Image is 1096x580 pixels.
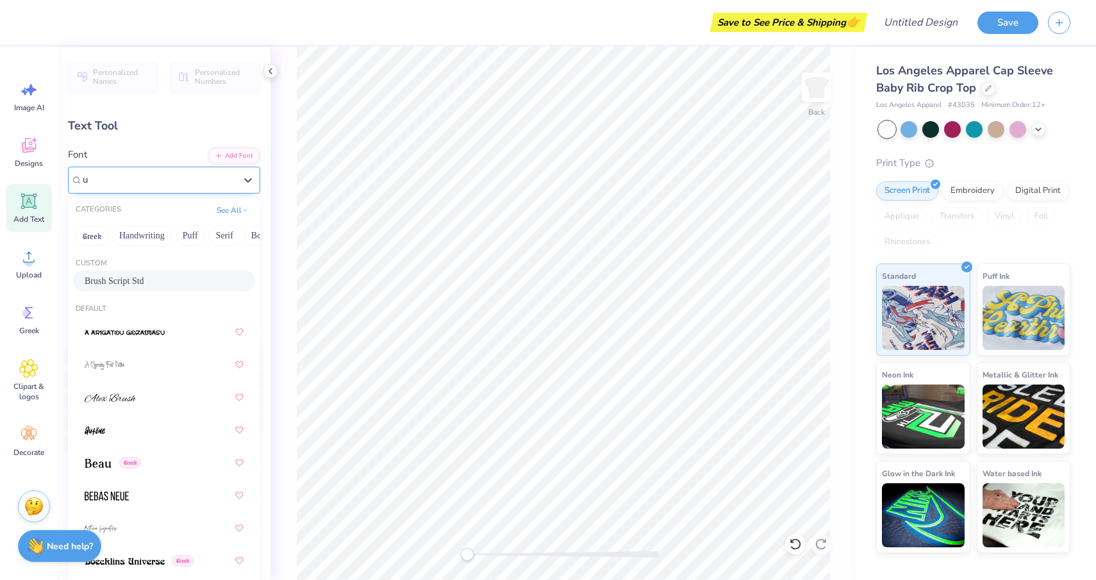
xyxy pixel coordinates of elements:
[882,286,965,350] img: Standard
[85,394,136,402] img: Alex Brush
[195,68,253,86] span: Personalized Numbers
[876,233,938,252] div: Rhinestones
[948,100,975,111] span: # 43035
[876,156,1070,170] div: Print Type
[14,103,44,113] span: Image AI
[85,459,112,468] img: Beau
[882,467,955,480] span: Glow in the Dark Ink
[76,204,121,215] div: CATEGORIES
[176,226,205,246] button: Puff
[15,158,43,169] span: Designs
[85,557,165,566] img: Boecklins Universe
[876,207,927,226] div: Applique
[876,181,938,201] div: Screen Print
[986,207,1022,226] div: Vinyl
[85,274,144,288] span: Brush Script Std
[983,368,1058,381] span: Metallic & Glitter Ink
[85,524,118,533] img: Bettina Signature
[931,207,983,226] div: Transfers
[68,117,260,135] div: Text Tool
[16,270,42,280] span: Upload
[983,286,1065,350] img: Puff Ink
[68,147,87,162] label: Font
[93,68,151,86] span: Personalized Names
[76,226,108,246] button: Greek
[942,181,1003,201] div: Embroidery
[85,361,124,370] img: A Charming Font Outline
[19,326,39,336] span: Greek
[461,548,474,561] div: Accessibility label
[213,204,253,217] button: See All
[846,14,860,29] span: 👉
[713,13,864,32] div: Save to See Price & Shipping
[170,62,260,92] button: Personalized Numbers
[876,100,942,111] span: Los Angeles Apparel
[981,100,1045,111] span: Minimum Order: 12 +
[983,269,1009,283] span: Puff Ink
[119,457,141,468] span: Greek
[13,447,44,458] span: Decorate
[244,226,276,246] button: Bold
[882,368,913,381] span: Neon Ink
[983,385,1065,449] img: Metallic & Glitter Ink
[209,226,240,246] button: Serif
[876,63,1053,95] span: Los Angeles Apparel Cap Sleeve Baby Rib Crop Top
[882,483,965,547] img: Glow in the Dark Ink
[977,12,1038,34] button: Save
[112,226,172,246] button: Handwriting
[874,10,968,35] input: Untitled Design
[85,426,105,435] img: Autone
[172,555,194,567] span: Greek
[882,385,965,449] img: Neon Ink
[983,467,1042,480] span: Water based Ink
[882,269,916,283] span: Standard
[983,483,1065,547] img: Water based Ink
[68,258,260,269] div: Custom
[85,492,129,501] img: Bebas Neue
[1026,207,1056,226] div: Foil
[808,106,825,118] div: Back
[68,62,158,92] button: Personalized Names
[1007,181,1069,201] div: Digital Print
[85,328,165,337] img: a Arigatou Gozaimasu
[8,381,50,402] span: Clipart & logos
[47,540,93,552] strong: Need help?
[13,214,44,224] span: Add Text
[68,304,260,315] div: Default
[804,74,829,100] img: Back
[208,147,260,164] button: Add Font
